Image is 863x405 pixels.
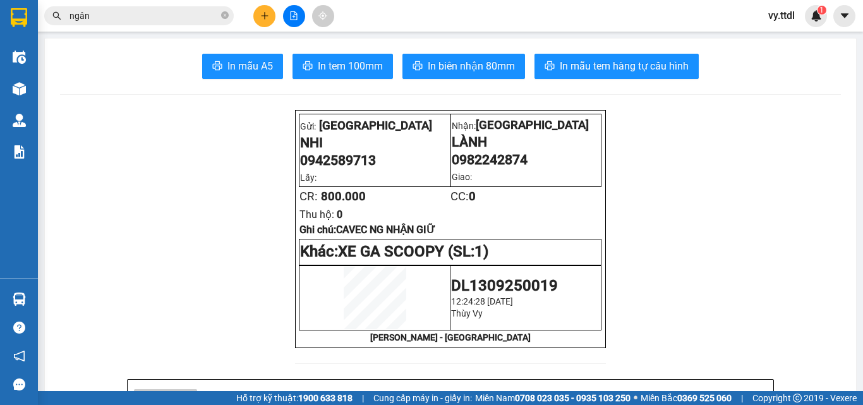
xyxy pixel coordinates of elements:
strong: [PERSON_NAME] - [GEOGRAPHIC_DATA] [370,332,531,342]
span: plus [260,11,269,20]
span: printer [212,61,222,73]
span: 800.000 [321,190,366,203]
span: DL1309250019 [451,277,558,294]
span: aim [318,11,327,20]
p: Gửi: [300,117,449,133]
span: 0942589713 [300,152,376,168]
span: caret-down [839,10,850,21]
button: plus [253,5,275,27]
span: Lấy: [300,172,317,183]
span: NHI [300,135,323,150]
img: icon-new-feature [811,10,822,21]
strong: 0708 023 035 - 0935 103 250 [515,393,631,403]
span: In mẫu A5 [227,58,273,74]
button: printerIn biên nhận 80mm [402,54,525,79]
span: 0982242874 [452,152,528,167]
button: aim [312,5,334,27]
span: 1) [474,243,488,260]
span: message [13,378,25,390]
span: Giao: [452,172,472,182]
button: file-add [283,5,305,27]
span: | [741,391,743,405]
span: vy.ttdl [758,8,805,23]
span: Hỗ trợ kỹ thuật: [236,391,353,405]
span: LÀNH [452,134,487,150]
sup: 1 [818,6,826,15]
img: warehouse-icon [13,51,26,64]
span: Ghi chú: [299,224,435,236]
span: 12:24:28 [DATE] [451,296,513,306]
span: notification [13,350,25,362]
span: Miền Nam [475,391,631,405]
strong: 0369 525 060 [677,393,732,403]
span: In mẫu tem hàng tự cấu hình [560,58,689,74]
span: | [362,391,364,405]
span: copyright [793,394,802,402]
span: 1 [819,6,824,15]
button: printerIn tem 100mm [293,54,393,79]
span: close-circle [221,10,229,22]
span: close-circle [221,11,229,19]
span: CR: [299,190,318,203]
button: printerIn mẫu tem hàng tự cấu hình [534,54,699,79]
span: 0 [469,190,476,203]
input: Tìm tên, số ĐT hoặc mã đơn [69,9,219,23]
span: Miền Bắc [641,391,732,405]
img: logo-vxr [11,8,27,27]
span: Thùy Vy [451,308,483,318]
button: caret-down [833,5,855,27]
span: Thu hộ: [299,209,334,221]
span: XE GA SCOOPY (SL: [338,243,488,260]
span: Cung cấp máy in - giấy in: [373,391,472,405]
span: [GEOGRAPHIC_DATA] [319,119,432,133]
span: 0 [337,209,342,221]
img: warehouse-icon [13,114,26,127]
span: printer [303,61,313,73]
span: file-add [289,11,298,20]
img: warehouse-icon [13,82,26,95]
button: printerIn mẫu A5 [202,54,283,79]
img: warehouse-icon [13,293,26,306]
strong: 1900 633 818 [298,393,353,403]
span: In biên nhận 80mm [428,58,515,74]
span: In tem 100mm [318,58,383,74]
span: question-circle [13,322,25,334]
span: printer [545,61,555,73]
span: search [52,11,61,20]
span: CAVEC NG NHẬN GIỮ [336,224,435,236]
img: solution-icon [13,145,26,159]
span: ⚪️ [634,396,637,401]
span: CC: [450,190,476,203]
span: printer [413,61,423,73]
span: Khác: [300,243,338,260]
span: [GEOGRAPHIC_DATA] [476,118,589,132]
p: Nhận: [452,118,601,132]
